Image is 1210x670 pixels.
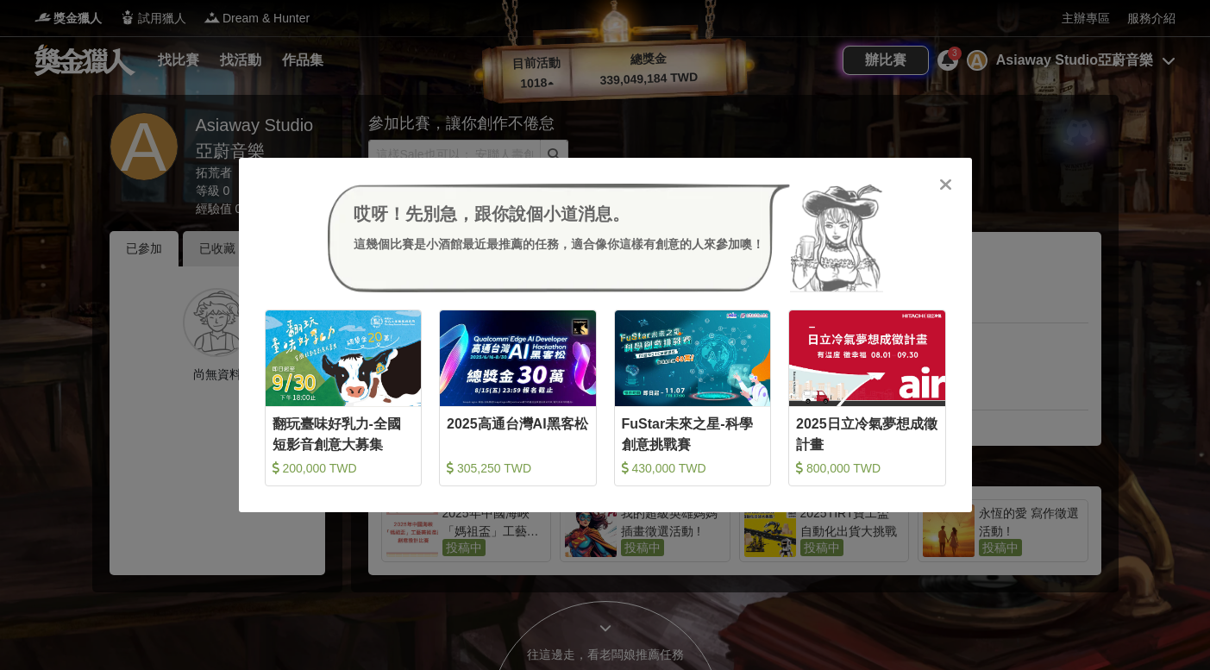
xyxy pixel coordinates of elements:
[614,310,772,486] a: Cover ImageFuStar未來之星-科學創意挑戰賽 430,000 TWD
[265,310,423,486] a: Cover Image翻玩臺味好乳力-全國短影音創意大募集 200,000 TWD
[789,310,945,406] img: Cover Image
[440,310,596,406] img: Cover Image
[354,201,764,227] div: 哎呀！先別急，跟你說個小道消息。
[273,460,415,477] div: 200,000 TWD
[788,310,946,486] a: Cover Image2025日立冷氣夢想成徵計畫 800,000 TWD
[796,414,938,453] div: 2025日立冷氣夢想成徵計畫
[790,184,883,292] img: Avatar
[622,414,764,453] div: FuStar未來之星-科學創意挑戰賽
[622,460,764,477] div: 430,000 TWD
[273,414,415,453] div: 翻玩臺味好乳力-全國短影音創意大募集
[439,310,597,486] a: Cover Image2025高通台灣AI黑客松 305,250 TWD
[266,310,422,406] img: Cover Image
[447,414,589,453] div: 2025高通台灣AI黑客松
[447,460,589,477] div: 305,250 TWD
[615,310,771,406] img: Cover Image
[354,235,764,254] div: 這幾個比賽是小酒館最近最推薦的任務，適合像你這樣有創意的人來參加噢！
[796,460,938,477] div: 800,000 TWD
